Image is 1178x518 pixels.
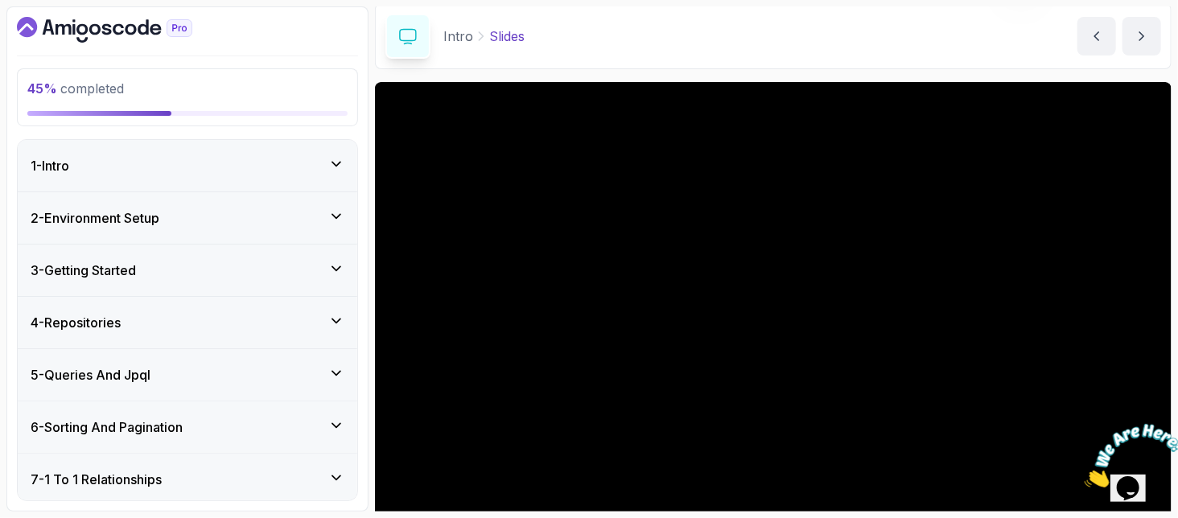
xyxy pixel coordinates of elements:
[27,80,57,97] span: 45 %
[31,261,136,280] h3: 3 - Getting Started
[17,17,229,43] a: Dashboard
[31,156,69,175] h3: 1 - Intro
[6,6,106,70] img: Chat attention grabber
[18,454,357,505] button: 7-1 To 1 Relationships
[18,140,357,191] button: 1-Intro
[18,401,357,453] button: 6-Sorting And Pagination
[18,349,357,401] button: 5-Queries And Jpql
[6,6,13,20] span: 1
[31,470,162,489] h3: 7 - 1 To 1 Relationships
[18,297,357,348] button: 4-Repositories
[443,27,473,46] p: Intro
[31,365,150,384] h3: 5 - Queries And Jpql
[31,208,159,228] h3: 2 - Environment Setup
[27,80,124,97] span: completed
[18,192,357,244] button: 2-Environment Setup
[31,313,121,332] h3: 4 - Repositories
[489,27,525,46] p: Slides
[1077,17,1116,55] button: previous content
[1122,17,1161,55] button: next content
[1078,417,1178,494] iframe: chat widget
[18,245,357,296] button: 3-Getting Started
[31,417,183,437] h3: 6 - Sorting And Pagination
